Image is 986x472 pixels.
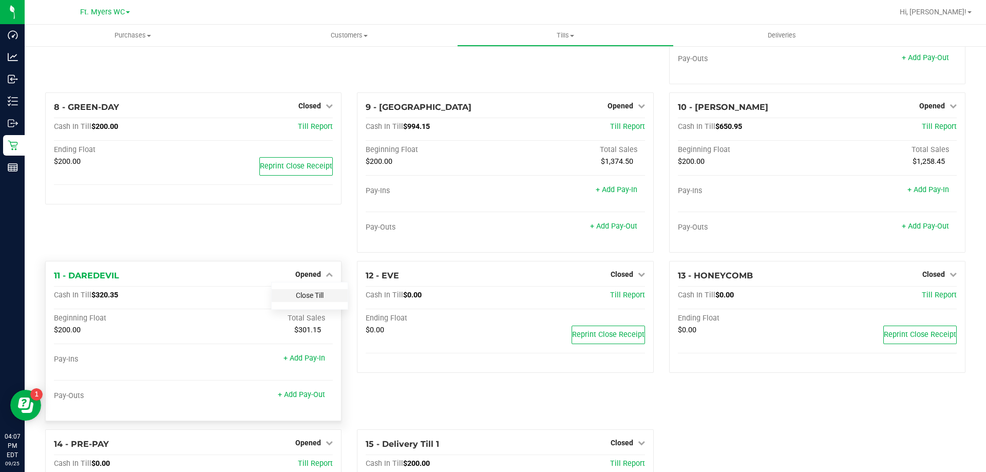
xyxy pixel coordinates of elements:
inline-svg: Inbound [8,74,18,84]
div: Pay-Ins [678,186,818,196]
span: $650.95 [715,122,742,131]
div: Pay-Outs [678,54,818,64]
span: Opened [919,102,945,110]
span: Cash In Till [678,291,715,299]
a: Till Report [610,291,645,299]
span: $0.00 [403,291,422,299]
div: Pay-Outs [366,223,505,232]
span: $320.35 [91,291,118,299]
span: Customers [241,31,457,40]
span: 8 - GREEN-DAY [54,102,119,112]
span: $1,374.50 [601,157,633,166]
span: Opened [608,102,633,110]
a: Purchases [25,25,241,46]
div: Ending Float [54,145,194,155]
a: Tills [457,25,673,46]
a: Till Report [610,122,645,131]
div: Pay-Outs [54,391,194,401]
span: $200.00 [54,157,81,166]
span: $200.00 [54,326,81,334]
span: Cash In Till [54,459,91,468]
div: Pay-Ins [54,355,194,364]
div: Total Sales [194,314,333,323]
button: Reprint Close Receipt [883,326,957,344]
iframe: Resource center [10,390,41,421]
inline-svg: Retail [8,140,18,150]
a: Till Report [610,459,645,468]
div: Ending Float [366,314,505,323]
div: Ending Float [678,314,818,323]
span: Cash In Till [54,291,91,299]
a: + Add Pay-In [596,185,637,194]
span: 15 - Delivery Till 1 [366,439,439,449]
span: $200.00 [403,459,430,468]
span: Reprint Close Receipt [884,330,956,339]
span: $0.00 [91,459,110,468]
div: Beginning Float [678,145,818,155]
a: Till Report [922,291,957,299]
span: $0.00 [366,326,384,334]
span: 13 - HONEYCOMB [678,271,753,280]
span: 10 - [PERSON_NAME] [678,102,768,112]
button: Reprint Close Receipt [259,157,333,176]
span: Reprint Close Receipt [260,162,332,171]
inline-svg: Reports [8,162,18,173]
span: Closed [922,270,945,278]
span: Closed [611,270,633,278]
span: Purchases [25,31,241,40]
a: + Add Pay-Out [278,390,325,399]
span: Reprint Close Receipt [572,330,644,339]
span: $1,258.45 [913,157,945,166]
a: + Add Pay-Out [902,53,949,62]
span: Ft. Myers WC [80,8,125,16]
span: Opened [295,439,321,447]
a: Till Report [922,122,957,131]
a: Close Till [296,291,324,299]
a: + Add Pay-Out [902,222,949,231]
span: $200.00 [91,122,118,131]
span: Deliveries [754,31,810,40]
span: $200.00 [366,157,392,166]
p: 04:07 PM EDT [5,432,20,460]
a: + Add Pay-Out [590,222,637,231]
inline-svg: Inventory [8,96,18,106]
span: $301.15 [294,326,321,334]
span: Cash In Till [366,122,403,131]
div: Total Sales [505,145,645,155]
div: Beginning Float [54,314,194,323]
a: Till Report [298,122,333,131]
iframe: Resource center unread badge [30,388,43,401]
p: 09/25 [5,460,20,467]
span: Opened [295,270,321,278]
span: $994.15 [403,122,430,131]
div: Beginning Float [366,145,505,155]
span: Cash In Till [366,291,403,299]
span: Cash In Till [678,122,715,131]
span: Closed [611,439,633,447]
div: Total Sales [817,145,957,155]
span: 12 - EVE [366,271,399,280]
button: Reprint Close Receipt [572,326,645,344]
div: Pay-Outs [678,223,818,232]
span: $0.00 [715,291,734,299]
span: Cash In Till [54,122,91,131]
span: Till Report [298,459,333,468]
span: Tills [458,31,673,40]
span: Cash In Till [366,459,403,468]
a: + Add Pay-In [283,354,325,363]
span: Closed [298,102,321,110]
span: 11 - DAREDEVIL [54,271,119,280]
span: 9 - [GEOGRAPHIC_DATA] [366,102,471,112]
div: Pay-Ins [366,186,505,196]
span: $200.00 [678,157,705,166]
a: Customers [241,25,457,46]
inline-svg: Outbound [8,118,18,128]
a: Deliveries [674,25,890,46]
